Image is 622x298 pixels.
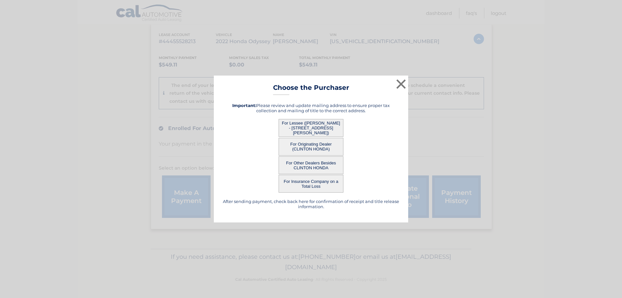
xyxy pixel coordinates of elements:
button: For Insurance Company on a Total Loss [279,175,343,193]
button: For Lessee ([PERSON_NAME] - [STREET_ADDRESS][PERSON_NAME]) [279,119,343,137]
button: × [395,77,408,90]
button: For Other Dealers Besides CLINTON HONDA [279,156,343,174]
strong: Important: [232,103,256,108]
h5: After sending payment, check back here for confirmation of receipt and title release information. [222,199,400,209]
button: For Originating Dealer (CLINTON HONDA) [279,138,343,156]
h3: Choose the Purchaser [273,84,349,95]
h5: Please review and update mailing address to ensure proper tax collection and mailing of title to ... [222,103,400,113]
